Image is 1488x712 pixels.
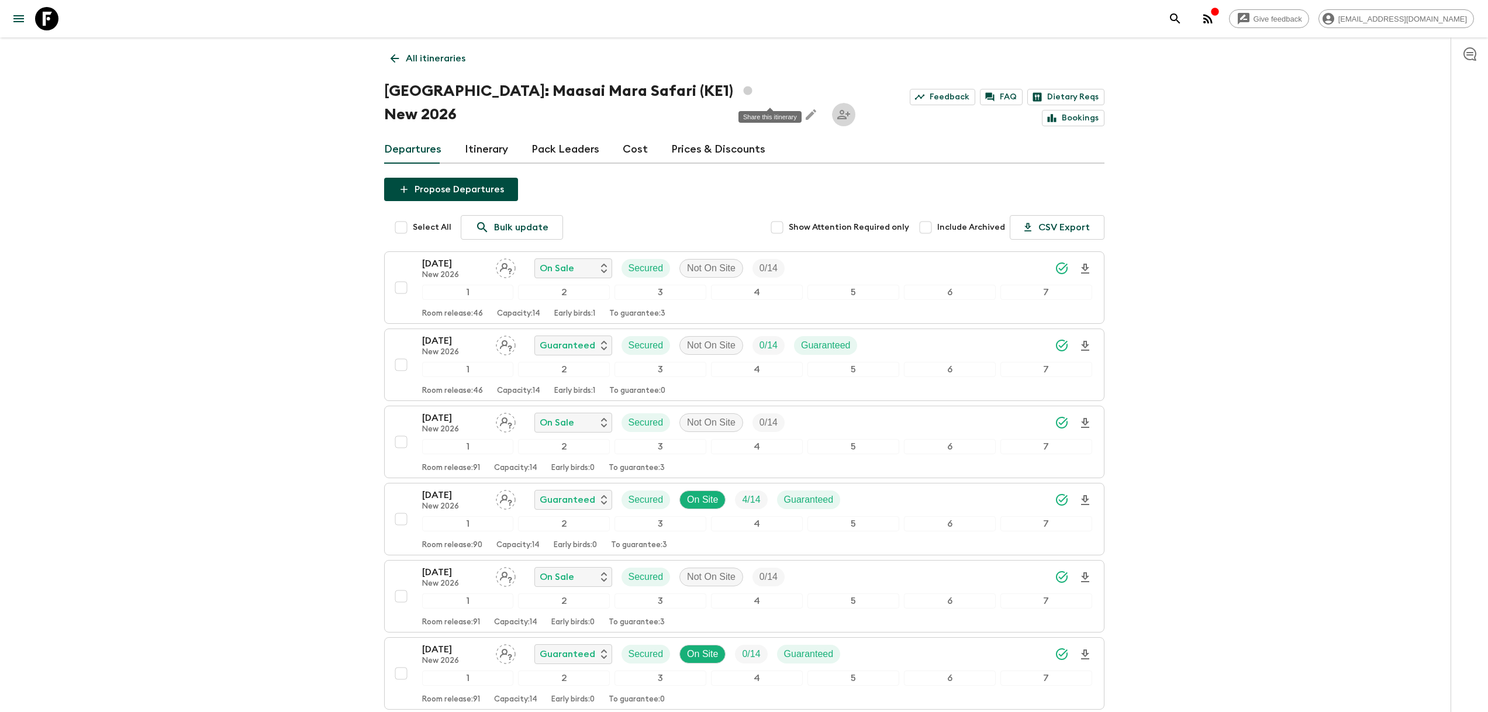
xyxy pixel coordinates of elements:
p: Not On Site [687,261,736,275]
h1: [GEOGRAPHIC_DATA]: Maasai Mara Safari (KE1) New 2026 [384,80,790,126]
p: New 2026 [422,425,486,434]
p: On Sale [540,416,574,430]
span: Show Attention Required only [789,222,909,233]
button: [DATE]New 2026Assign pack leaderOn SaleSecuredNot On SiteTrip Fill1234567Room release:91Capacity:... [384,406,1104,478]
p: All itineraries [406,51,465,65]
p: To guarantee: 0 [609,386,665,396]
p: Capacity: 14 [494,618,537,627]
svg: Download Onboarding [1078,262,1092,276]
p: [DATE] [422,642,486,656]
div: Secured [622,413,671,432]
span: Include Archived [937,222,1005,233]
p: Not On Site [687,338,736,352]
svg: Download Onboarding [1078,416,1092,430]
button: [DATE]New 2026Assign pack leaderGuaranteedSecuredNot On SiteTrip FillGuaranteed1234567Room releas... [384,329,1104,401]
p: To guarantee: 3 [611,541,667,550]
div: Trip Fill [752,259,785,278]
a: Bulk update [461,215,563,240]
p: Bulk update [494,220,548,234]
p: Capacity: 14 [494,464,537,473]
a: All itineraries [384,47,472,70]
div: On Site [679,490,726,509]
span: Select All [413,222,451,233]
p: Capacity: 14 [494,695,537,704]
div: 4 [711,670,803,686]
p: New 2026 [422,271,486,280]
p: On Site [687,647,718,661]
span: Give feedback [1247,15,1309,23]
p: Secured [629,647,664,661]
div: 3 [614,593,706,609]
div: Secured [622,568,671,586]
p: Guaranteed [540,493,595,507]
p: Early birds: 1 [554,386,595,396]
p: 0 / 14 [759,570,778,584]
div: 5 [807,362,899,377]
p: Room release: 46 [422,386,483,396]
div: 3 [614,439,706,454]
div: 1 [422,593,514,609]
p: Early birds: 0 [551,618,595,627]
p: Early birds: 0 [554,541,597,550]
div: 1 [422,285,514,300]
p: [DATE] [422,257,486,271]
div: 5 [807,593,899,609]
a: Feedback [910,89,975,105]
p: Early birds: 0 [551,695,595,704]
p: Early birds: 0 [551,464,595,473]
p: Secured [629,570,664,584]
div: Not On Site [679,413,743,432]
p: On Site [687,493,718,507]
div: Trip Fill [735,645,767,663]
p: To guarantee: 3 [609,464,665,473]
a: FAQ [980,89,1023,105]
a: Prices & Discounts [671,136,765,164]
div: 2 [518,593,610,609]
a: Bookings [1042,110,1104,126]
p: Not On Site [687,570,736,584]
button: Edit this itinerary [799,103,823,126]
div: Not On Site [679,336,743,355]
p: Secured [629,261,664,275]
div: Share this itinerary [738,111,802,123]
a: Dietary Reqs [1027,89,1104,105]
p: Early birds: 1 [554,309,595,319]
button: [DATE]New 2026Assign pack leaderGuaranteedSecuredOn SiteTrip FillGuaranteed1234567Room release:91... [384,637,1104,710]
p: [DATE] [422,565,486,579]
p: Room release: 91 [422,464,480,473]
div: 2 [518,670,610,686]
div: 4 [711,362,803,377]
svg: Download Onboarding [1078,339,1092,353]
p: 4 / 14 [742,493,760,507]
div: 6 [904,593,996,609]
div: 4 [711,593,803,609]
p: On Sale [540,570,574,584]
p: 0 / 14 [759,261,778,275]
div: 7 [1000,670,1092,686]
a: Departures [384,136,441,164]
a: Pack Leaders [531,136,599,164]
div: 6 [904,362,996,377]
svg: Synced Successfully [1055,338,1069,352]
span: Assign pack leader [496,571,516,580]
div: 1 [422,670,514,686]
button: [DATE]New 2026Assign pack leaderOn SaleSecuredNot On SiteTrip Fill1234567Room release:46Capacity:... [384,251,1104,324]
p: Room release: 91 [422,618,480,627]
button: CSV Export [1010,215,1104,240]
p: Room release: 90 [422,541,482,550]
div: [EMAIL_ADDRESS][DOMAIN_NAME] [1318,9,1474,28]
div: 1 [422,362,514,377]
svg: Synced Successfully [1055,261,1069,275]
a: Give feedback [1229,9,1309,28]
p: [DATE] [422,488,486,502]
svg: Download Onboarding [1078,648,1092,662]
p: Capacity: 14 [497,309,540,319]
button: search adventures [1164,7,1187,30]
div: 2 [518,439,610,454]
div: 7 [1000,593,1092,609]
div: 3 [614,516,706,531]
p: [DATE] [422,411,486,425]
div: 7 [1000,439,1092,454]
div: Not On Site [679,259,743,278]
div: 5 [807,439,899,454]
